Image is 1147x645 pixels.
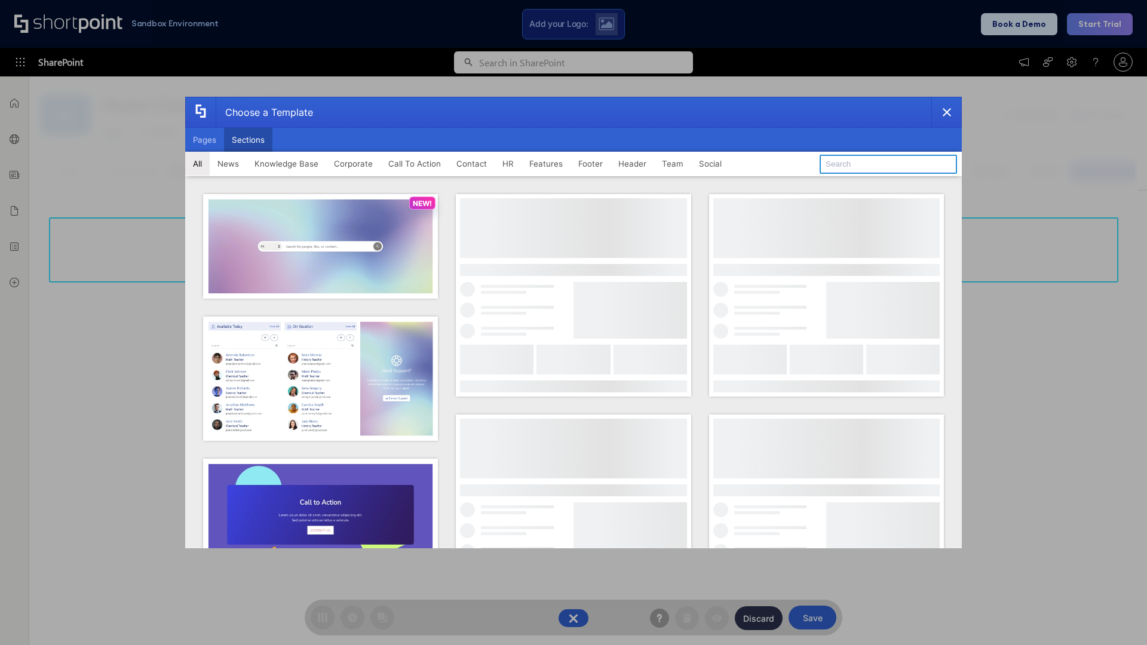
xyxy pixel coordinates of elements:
button: Social [691,152,729,176]
button: Features [522,152,571,176]
button: Header [611,152,654,176]
button: Team [654,152,691,176]
button: Call To Action [381,152,449,176]
button: Sections [224,128,272,152]
button: Pages [185,128,224,152]
button: News [210,152,247,176]
p: NEW! [413,199,432,208]
button: HR [495,152,522,176]
input: Search [820,155,957,174]
button: Footer [571,152,611,176]
div: Choose a Template [216,97,313,127]
button: Knowledge Base [247,152,326,176]
button: Contact [449,152,495,176]
iframe: Chat Widget [1087,588,1147,645]
button: Corporate [326,152,381,176]
button: All [185,152,210,176]
div: template selector [185,97,962,548]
